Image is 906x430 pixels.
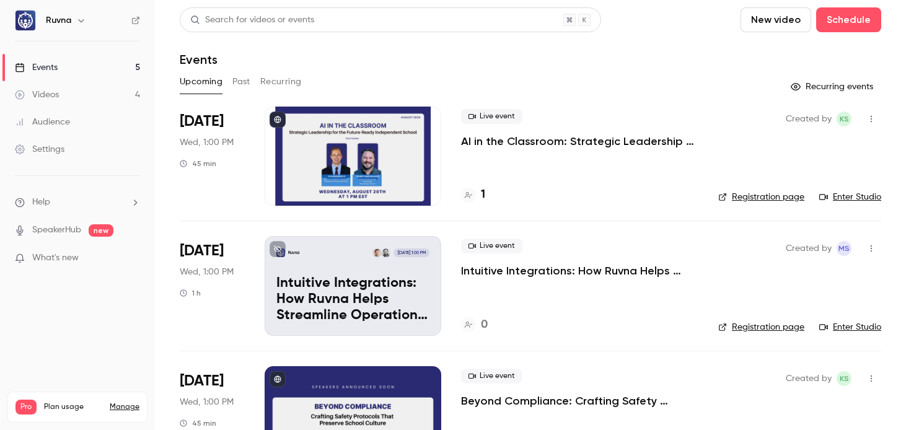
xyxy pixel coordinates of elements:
span: Help [32,196,50,209]
span: KS [840,371,849,386]
img: Bill Farrell [382,248,390,257]
span: Plan usage [44,402,102,412]
h4: 0 [481,317,488,333]
a: 0 [461,317,488,333]
button: Upcoming [180,72,222,92]
span: [DATE] 1:00 PM [394,248,429,257]
a: Intuitive Integrations: How Ruvna Helps Streamline Operations and Improve SafetyRuvnaBill Farrell... [265,236,441,335]
iframe: Noticeable Trigger [125,253,140,264]
h6: Ruvna [46,14,71,27]
h1: Events [180,52,218,67]
span: Wed, 1:00 PM [180,266,234,278]
span: [DATE] [180,371,224,391]
span: new [89,224,113,237]
span: Live event [461,369,522,384]
a: Intuitive Integrations: How Ruvna Helps Streamline Operations and Improve Safety [461,263,698,278]
span: [DATE] [180,241,224,261]
div: Settings [15,143,64,156]
span: Created by [786,371,832,386]
span: What's new [32,252,79,265]
div: Search for videos or events [190,14,314,27]
span: KS [840,112,849,126]
div: Videos [15,89,59,101]
a: Registration page [718,191,804,203]
a: SpeakerHub [32,224,81,237]
div: 45 min [180,418,216,428]
span: Created by [786,241,832,256]
button: New video [741,7,811,32]
span: [DATE] [180,112,224,131]
span: MS [838,241,850,256]
a: Beyond Compliance: Crafting Safety Protocols That Preserve School Culture [461,393,698,408]
div: Aug 20 Wed, 1:00 PM (America/New York) [180,107,245,206]
button: Past [232,72,250,92]
p: Ruvna [288,250,299,256]
img: Marshall Singer [372,248,381,257]
span: Created by [786,112,832,126]
button: Schedule [816,7,881,32]
div: Sep 10 Wed, 1:00 PM (America/New York) [180,236,245,335]
p: Intuitive Integrations: How Ruvna Helps Streamline Operations and Improve Safety [276,276,429,323]
button: Recurring events [785,77,881,97]
div: 45 min [180,159,216,169]
h4: 1 [481,186,485,203]
span: Kyra Sandness [837,112,851,126]
span: Live event [461,109,522,124]
a: Manage [110,402,139,412]
img: Ruvna [15,11,35,30]
li: help-dropdown-opener [15,196,140,209]
div: Audience [15,116,70,128]
a: Enter Studio [819,321,881,333]
span: Live event [461,239,522,253]
a: Enter Studio [819,191,881,203]
span: Pro [15,400,37,415]
a: Registration page [718,321,804,333]
span: Kyra Sandness [837,371,851,386]
div: Events [15,61,58,74]
a: 1 [461,186,485,203]
span: Wed, 1:00 PM [180,396,234,408]
div: 1 h [180,288,201,298]
span: Marshall Singer [837,241,851,256]
button: Recurring [260,72,302,92]
span: Wed, 1:00 PM [180,136,234,149]
a: AI in the Classroom: Strategic Leadership for the Future-Ready Independent School [461,134,698,149]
